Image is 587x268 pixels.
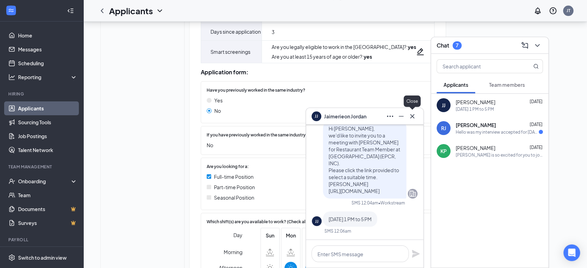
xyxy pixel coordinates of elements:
[18,188,77,202] a: Team
[521,41,529,50] svg: ComposeMessage
[386,112,394,120] svg: Ellipses
[563,244,580,261] div: Open Intercom Messenger
[214,173,254,181] span: Full-time Position
[207,219,329,225] span: Which shift(s) are you available to work? (Check all that apply)
[549,7,557,15] svg: QuestionInfo
[214,97,223,104] span: Yes
[396,111,407,122] button: Minimize
[416,48,424,56] svg: Pencil
[437,60,519,73] input: Search applicant
[397,112,405,120] svg: Minimize
[272,53,416,60] div: Are you at least 15 years of age or older? :
[456,152,543,158] div: [PERSON_NAME] is so excited for you to join our team! Do you know anyone else who might be intere...
[442,102,445,109] div: JJ
[214,194,254,201] span: Seasonal Position
[207,87,305,94] span: Have you previously worked in the same industry?
[18,101,77,115] a: Applicants
[456,122,496,128] span: [PERSON_NAME]
[532,40,543,51] button: ChevronDown
[489,82,525,88] span: Team members
[305,232,318,239] span: Tue
[210,23,261,40] span: Days since application
[214,183,255,191] span: Part-time Position
[18,42,77,56] a: Messages
[207,164,249,170] span: Are you looking for a:
[8,178,15,185] svg: UserCheck
[67,7,74,14] svg: Collapse
[519,40,530,51] button: ComposeMessage
[18,28,77,42] a: Home
[98,7,106,15] svg: ChevronLeft
[441,125,446,132] div: RJ
[18,178,72,185] div: Onboarding
[567,8,570,14] div: JT
[530,122,543,127] span: [DATE]
[533,64,539,69] svg: MagnifyingGlass
[18,216,77,230] a: SurveysCrown
[18,56,77,70] a: Scheduling
[18,115,77,129] a: Sourcing Tools
[272,43,416,50] div: Are you legally eligible to work in the [GEOGRAPHIC_DATA]? :
[214,107,221,115] span: No
[456,99,495,106] span: [PERSON_NAME]
[284,232,297,239] span: Mon
[18,129,77,143] a: Job Postings
[324,228,351,234] div: SMS 12:06am
[18,74,78,81] div: Reporting
[412,250,420,258] svg: Plane
[437,42,449,49] h3: Chat
[8,91,76,97] div: Hiring
[210,43,250,60] span: Smart screenings
[8,164,76,170] div: Team Management
[530,99,543,104] span: [DATE]
[456,144,495,151] span: [PERSON_NAME]
[407,111,418,122] button: Cross
[156,7,164,15] svg: ChevronDown
[8,237,76,243] div: Payroll
[534,7,542,15] svg: Notifications
[530,145,543,150] span: [DATE]
[456,42,458,48] div: 7
[109,5,153,17] h1: Applicants
[8,74,15,81] svg: Analysis
[329,216,372,222] span: [DATE] 1 PM to 5 PM
[8,7,15,14] svg: WorkstreamLogo
[352,200,378,206] div: SMS 12:04am
[456,129,539,135] div: Hello was my interview accepted for [DATE] at 12pm
[224,246,242,258] span: Morning
[385,111,396,122] button: Ellipses
[444,82,468,88] span: Applicants
[207,141,422,149] span: No
[456,106,494,112] div: [DATE] 1 PM to 5 PM
[364,53,372,60] strong: yes
[329,125,400,194] span: Hi [PERSON_NAME], we'd like to invite you to a meeting with [PERSON_NAME] for Restaurant Team Mem...
[233,231,242,239] span: Day
[408,44,416,50] strong: yes
[440,148,447,154] div: KP
[272,28,274,35] span: 3
[18,202,77,216] a: DocumentsCrown
[408,112,416,120] svg: Cross
[264,232,276,239] span: Sun
[207,132,342,139] span: If you have previously worked in the same industry, when and where?
[324,112,366,120] span: Jaimerieon Jordan
[8,254,15,261] svg: Settings
[201,69,435,76] div: Application form:
[533,41,541,50] svg: ChevronDown
[18,254,67,261] div: Switch to admin view
[408,190,417,198] svg: Company
[18,143,77,157] a: Talent Network
[378,200,405,206] span: • Workstream
[404,95,421,107] div: Close
[315,218,319,224] div: JJ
